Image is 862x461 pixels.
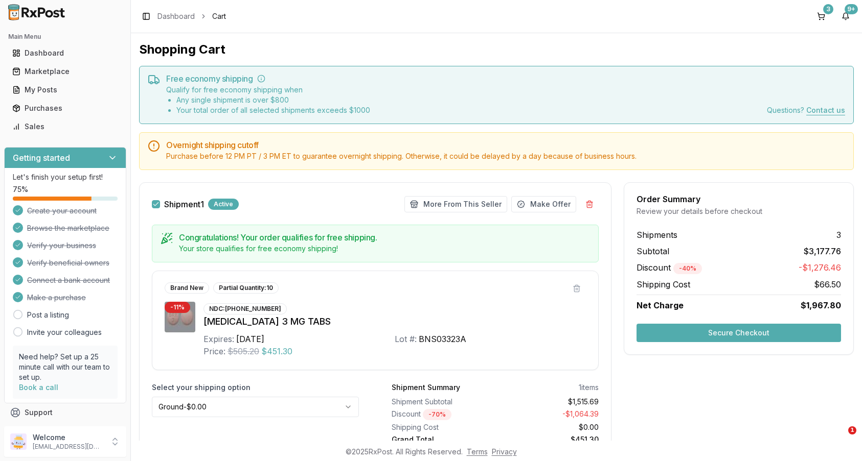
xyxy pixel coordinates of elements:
[203,345,225,357] div: Price:
[236,333,264,345] div: [DATE]
[4,403,126,422] button: Support
[637,206,841,216] div: Review your details before checkout
[12,85,118,95] div: My Posts
[165,302,190,313] div: - 11 %
[637,195,841,203] div: Order Summary
[395,333,417,345] div: Lot #:
[500,397,599,407] div: $1,515.69
[166,85,370,115] div: Qualify for free economy shipping when
[261,345,292,357] span: $451.30
[179,233,590,241] h5: Congratulations! Your order qualifies for free shipping.
[33,432,104,443] p: Welcome
[213,282,279,294] div: Partial Quantity: 10
[4,45,126,61] button: Dashboard
[179,244,590,254] div: Your store qualifies for free economy shipping!
[673,263,702,274] div: - 40 %
[801,299,841,311] span: $1,967.80
[176,95,370,105] li: Any single shipment is over $ 800
[27,240,96,251] span: Verify your business
[845,4,858,14] div: 9+
[4,82,126,98] button: My Posts
[212,11,226,21] span: Cart
[166,141,845,149] h5: Overnight shipping cutoff
[404,196,507,212] button: More From This Seller
[511,196,576,212] button: Make Offer
[423,409,451,420] div: - 70 %
[500,422,599,432] div: $0.00
[19,352,111,382] p: Need help? Set up a 25 minute call with our team to set up.
[8,62,122,81] a: Marketplace
[139,41,854,58] h1: Shopping Cart
[12,122,118,132] div: Sales
[27,258,109,268] span: Verify beneficial owners
[767,105,845,115] div: Questions?
[8,99,122,117] a: Purchases
[823,4,833,14] div: 3
[8,44,122,62] a: Dashboard
[166,151,845,161] div: Purchase before 12 PM PT / 3 PM ET to guarantee overnight shipping. Otherwise, it could be delaye...
[799,261,841,274] span: -$1,276.46
[12,48,118,58] div: Dashboard
[848,426,856,434] span: 1
[228,345,259,357] span: $505.20
[8,81,122,99] a: My Posts
[392,409,491,420] div: Discount
[27,310,69,320] a: Post a listing
[8,117,122,136] a: Sales
[13,152,70,164] h3: Getting started
[813,8,829,25] button: 3
[467,447,488,456] a: Terms
[637,324,841,342] button: Secure Checkout
[33,443,104,451] p: [EMAIL_ADDRESS][DOMAIN_NAME]
[12,66,118,77] div: Marketplace
[392,397,491,407] div: Shipment Subtotal
[27,327,102,337] a: Invite your colleagues
[27,293,86,303] span: Make a purchase
[804,245,841,257] span: $3,177.76
[19,383,58,392] a: Book a call
[827,426,852,451] iframe: Intercom live chat
[637,262,702,273] span: Discount
[164,200,204,208] span: Shipment 1
[492,447,517,456] a: Privacy
[500,434,599,445] div: $451.30
[8,33,122,41] h2: Main Menu
[814,278,841,290] span: $66.50
[27,275,110,285] span: Connect a bank account
[837,8,854,25] button: 9+
[637,300,684,310] span: Net Charge
[203,333,234,345] div: Expires:
[392,434,491,445] div: Grand Total
[4,100,126,116] button: Purchases
[13,172,118,182] p: Let's finish your setup first!
[836,229,841,241] span: 3
[10,433,27,450] img: User avatar
[166,75,845,83] h5: Free economy shipping
[637,245,669,257] span: Subtotal
[152,382,359,393] label: Select your shipping option
[637,278,690,290] span: Shipping Cost
[13,184,28,195] span: 75 %
[4,422,126,440] button: Feedback
[637,229,677,241] span: Shipments
[392,422,491,432] div: Shipping Cost
[157,11,195,21] a: Dashboard
[208,199,239,210] div: Active
[500,409,599,420] div: - $1,064.39
[579,382,599,393] div: 1 items
[27,223,109,233] span: Browse the marketplace
[12,103,118,113] div: Purchases
[4,118,126,135] button: Sales
[203,303,287,314] div: NDC: [PHONE_NUMBER]
[4,4,70,20] img: RxPost Logo
[419,333,466,345] div: BNS03323A
[4,63,126,80] button: Marketplace
[176,105,370,115] li: Your total order of all selected shipments exceeds $ 1000
[165,302,195,332] img: Rexulti 3 MG TABS
[165,282,209,294] div: Brand New
[392,382,460,393] div: Shipment Summary
[203,314,586,329] div: [MEDICAL_DATA] 3 MG TABS
[157,11,226,21] nav: breadcrumb
[27,206,97,216] span: Create your account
